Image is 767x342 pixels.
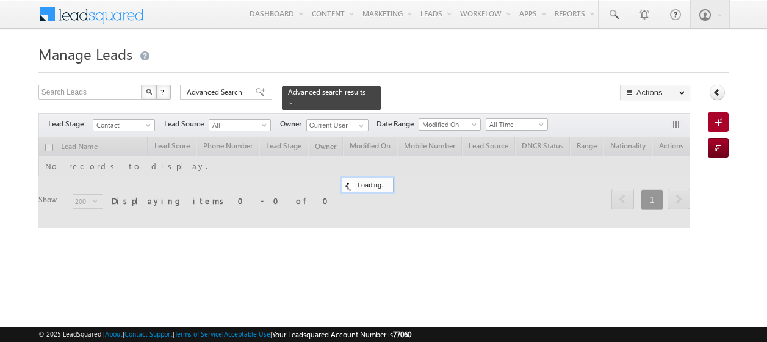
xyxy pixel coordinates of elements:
a: All Time [486,118,548,131]
span: 77060 [393,330,411,339]
span: © 2025 LeadSquared | | | | | [38,329,411,340]
a: Acceptable Use [224,330,270,338]
a: Modified On [419,118,481,131]
span: Manage Leads [38,44,132,64]
span: Owner [280,118,306,129]
a: Contact Support [124,330,173,338]
button: ? [156,85,171,100]
a: Contact [93,119,155,131]
span: Contact [93,120,151,131]
a: Terms of Service [175,330,222,338]
div: Loading... [342,178,394,192]
span: Advanced search results [288,87,365,96]
input: Type to Search [306,119,369,131]
a: About [105,330,123,338]
img: Search [146,89,152,95]
span: Modified On [419,119,477,130]
span: All Time [486,119,544,130]
a: All [209,119,271,131]
span: Lead Stage [48,118,93,129]
a: Show All Items [352,120,367,132]
span: All [209,120,267,131]
button: Actions [620,85,690,100]
span: Date Range [376,118,419,129]
span: Your Leadsquared Account Number is [272,330,411,339]
span: ? [160,87,166,97]
span: Advanced Search [187,87,246,98]
span: Lead Source [164,118,209,129]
